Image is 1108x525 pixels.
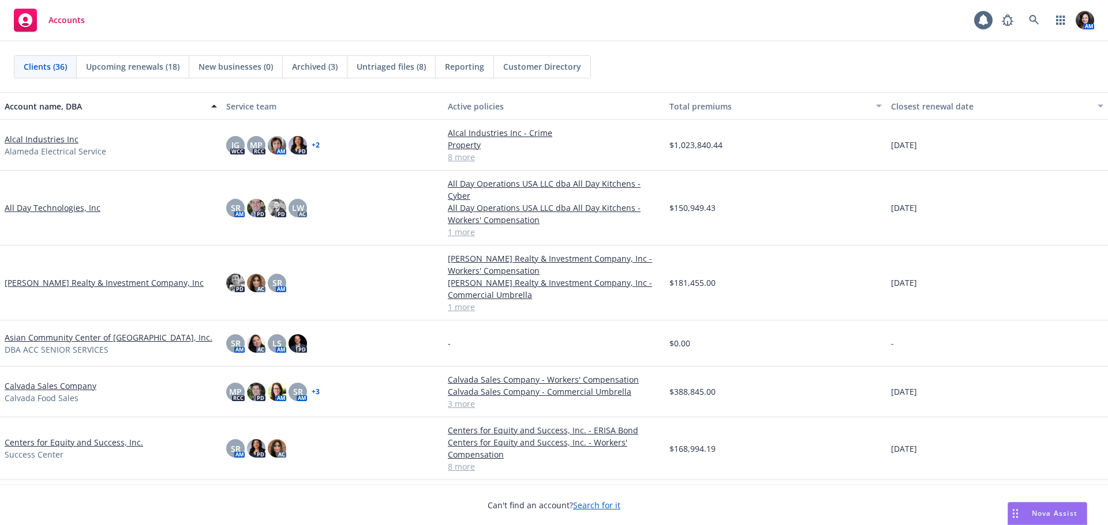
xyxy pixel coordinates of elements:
a: Centers for Equity and Success, Inc. - ERISA Bond [448,424,660,436]
span: SR [272,277,282,289]
button: Closest renewal date [886,92,1108,120]
span: Alameda Electrical Service [5,145,106,157]
span: SR [231,202,241,214]
a: + 2 [312,142,320,149]
a: Switch app [1049,9,1072,32]
span: $150,949.43 [669,202,716,214]
button: Nova Assist [1008,502,1087,525]
a: Accounts [9,4,89,36]
span: LS [272,337,282,349]
span: [DATE] [891,386,917,398]
span: Archived (3) [292,61,338,73]
a: Calvada Sales Company [5,380,96,392]
img: photo [268,439,286,458]
span: Reporting [445,61,484,73]
span: $1,023,840.44 [669,139,723,151]
span: [DATE] [891,277,917,289]
span: [DATE] [891,202,917,214]
img: photo [268,136,286,154]
a: 1 more [448,226,660,238]
div: Service team [226,100,439,112]
img: photo [247,199,265,217]
span: New businesses (0) [199,61,273,73]
a: 8 more [448,460,660,473]
img: photo [268,383,286,401]
img: photo [289,334,307,353]
a: 8 more [448,151,660,163]
a: [PERSON_NAME] Realty & Investment Company, Inc - Workers' Compensation [448,252,660,277]
span: - [448,337,451,349]
a: Search [1023,9,1046,32]
span: $0.00 [669,337,690,349]
span: [DATE] [891,443,917,455]
span: Accounts [48,16,85,25]
div: Closest renewal date [891,100,1091,112]
img: photo [1076,11,1094,29]
button: Active policies [443,92,665,120]
img: photo [247,439,265,458]
span: $388,845.00 [669,386,716,398]
a: Report a Bug [996,9,1019,32]
span: MP [250,139,263,151]
a: Alcal Industries Inc - Crime [448,127,660,139]
a: Centers for Equity and Success, Inc. [5,436,143,448]
img: photo [247,334,265,353]
a: 1 more [448,301,660,313]
span: MP [229,386,242,398]
span: Success Center [5,448,63,460]
img: photo [247,383,265,401]
span: [DATE] [891,139,917,151]
span: Can't find an account? [488,499,620,511]
div: Account name, DBA [5,100,204,112]
span: DBA ACC SENIOR SERVICES [5,343,108,356]
a: Property [448,139,660,151]
span: SR [293,386,303,398]
a: + 3 [312,388,320,395]
span: SR [231,337,241,349]
a: Centers for Equity and Success, Inc. - Workers' Compensation [448,436,660,460]
a: [PERSON_NAME] Realty & Investment Company, Inc [5,277,204,289]
a: All Day Operations USA LLC dba All Day Kitchens - Workers' Compensation [448,202,660,226]
img: photo [247,274,265,292]
span: Calvada Food Sales [5,392,78,404]
img: photo [289,136,307,154]
span: JG [231,139,239,151]
span: - [891,337,894,349]
span: Untriaged files (8) [357,61,426,73]
button: Service team [222,92,443,120]
span: $181,455.00 [669,277,716,289]
a: All Day Technologies, Inc [5,202,100,214]
span: LW [292,202,304,214]
a: Calvada Sales Company - Workers' Compensation [448,373,660,386]
button: Total premiums [665,92,886,120]
div: Drag to move [1008,503,1023,524]
a: All Day Operations USA LLC dba All Day Kitchens - Cyber [448,177,660,202]
a: [PERSON_NAME] Realty & Investment Company, Inc - Commercial Umbrella [448,277,660,301]
a: Search for it [573,500,620,511]
a: Asian Community Center of [GEOGRAPHIC_DATA], Inc. [5,331,212,343]
span: Upcoming renewals (18) [86,61,179,73]
a: Calvada Sales Company - Commercial Umbrella [448,386,660,398]
span: SR [231,443,241,455]
img: photo [226,274,245,292]
span: Customer Directory [503,61,581,73]
span: Clients (36) [24,61,67,73]
span: $168,994.19 [669,443,716,455]
span: Nova Assist [1032,508,1077,518]
img: photo [268,199,286,217]
div: Active policies [448,100,660,112]
a: Alcal Industries Inc [5,133,78,145]
a: 3 more [448,398,660,410]
div: Total premiums [669,100,869,112]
